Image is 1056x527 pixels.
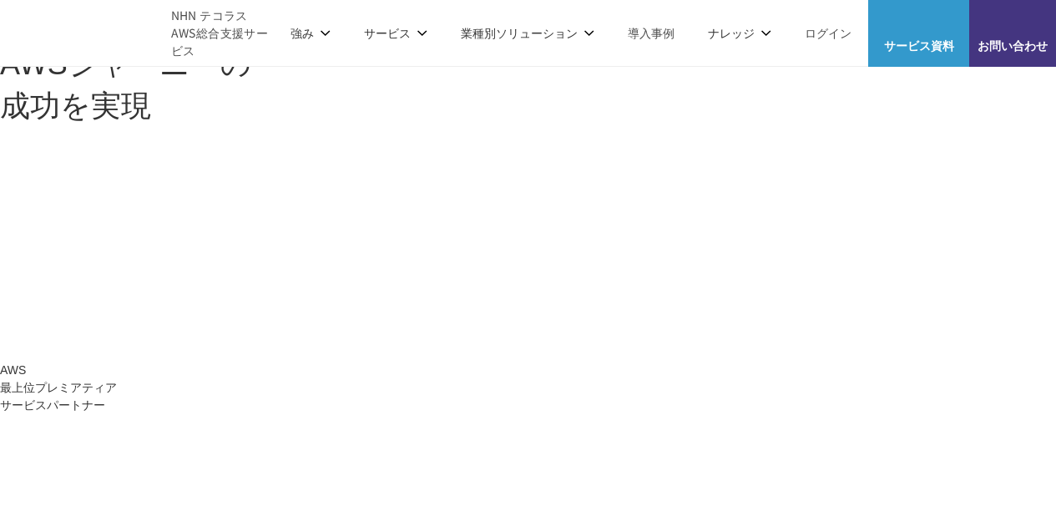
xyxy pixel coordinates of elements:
a: 導入事例 [628,24,675,42]
p: 業種別ソリューション [461,24,594,42]
span: お問い合わせ [969,37,1056,54]
img: AWS総合支援サービス C-Chorus サービス資料 [906,13,932,33]
span: NHN テコラス AWS総合支援サービス [171,7,274,59]
img: AWS総合支援サービス C-Chorus [25,16,146,50]
p: 強み [291,24,331,42]
a: ログイン [805,24,851,42]
p: ナレッジ [708,24,771,42]
p: サービス [364,24,427,42]
img: お問い合わせ [999,13,1026,33]
span: サービス資料 [868,37,969,54]
a: AWS総合支援サービス C-Chorus NHN テコラスAWS総合支援サービス [25,7,274,59]
img: AWS請求代行サービス 統合管理プラン [437,161,872,278]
